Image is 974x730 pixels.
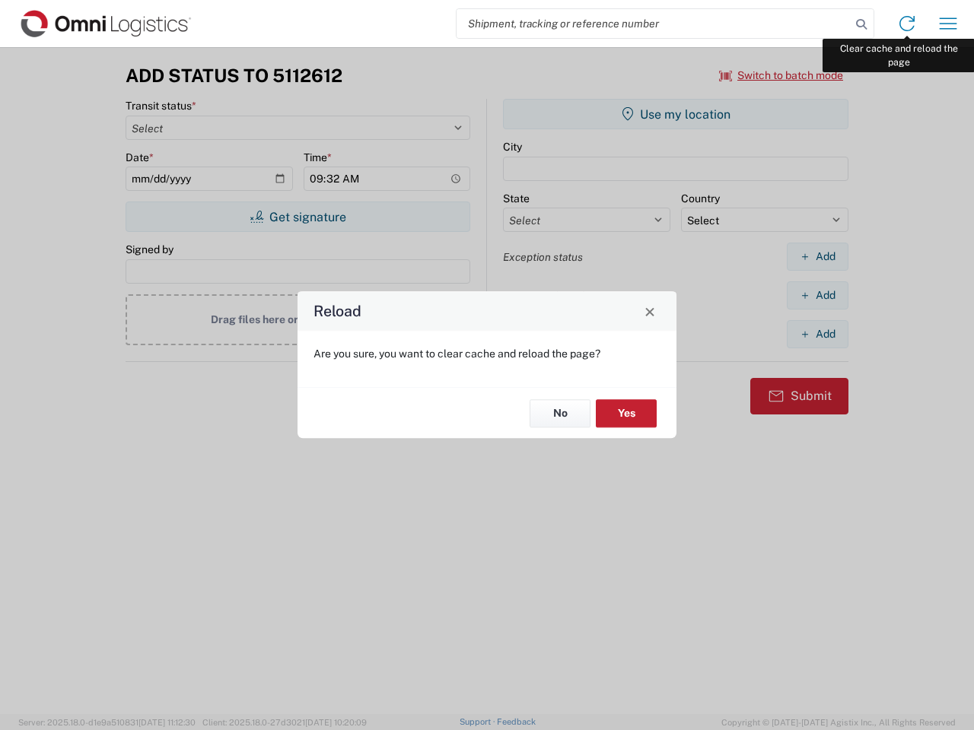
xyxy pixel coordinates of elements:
p: Are you sure, you want to clear cache and reload the page? [314,347,660,360]
input: Shipment, tracking or reference number [457,9,851,38]
h4: Reload [314,300,361,322]
button: No [530,399,590,427]
button: Close [639,300,660,322]
button: Yes [596,399,657,427]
